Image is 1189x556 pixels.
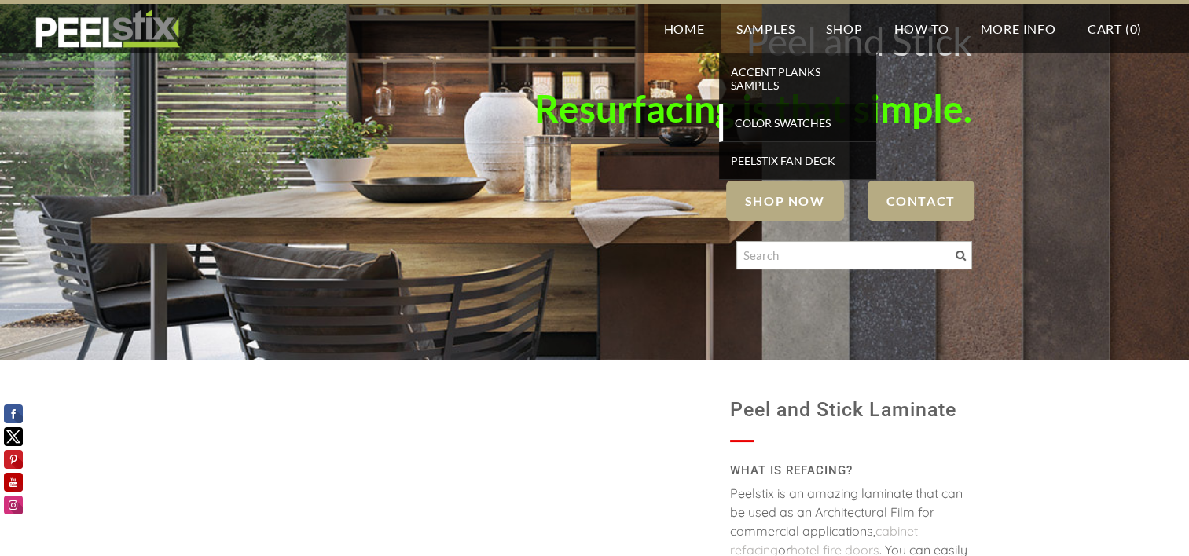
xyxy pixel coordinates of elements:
span: 0 [1129,21,1137,36]
a: Shop [810,4,878,53]
span: Accent Planks Samples [723,61,872,96]
a: Accent Planks Samples [719,53,876,104]
img: REFACE SUPPLIES [31,9,183,49]
span: Peelstix Fan Deck [723,150,872,171]
input: Search [736,241,972,269]
span: Search [956,251,966,261]
h2: WHAT IS REFACING? [730,458,972,484]
a: Home [648,4,721,53]
a: Peelstix Fan Deck [719,142,876,180]
font: Resurfacing is that simple. [534,86,972,130]
span: Color Swatches [727,112,872,134]
a: Contact [868,181,974,221]
a: Cart (0) [1072,4,1158,53]
h1: Peel and Stick Laminate [730,391,972,429]
a: Color Swatches [719,104,876,142]
a: SHOP NOW [726,181,844,221]
a: Samples [721,4,811,53]
a: How To [879,4,965,53]
a: More Info [964,4,1071,53]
